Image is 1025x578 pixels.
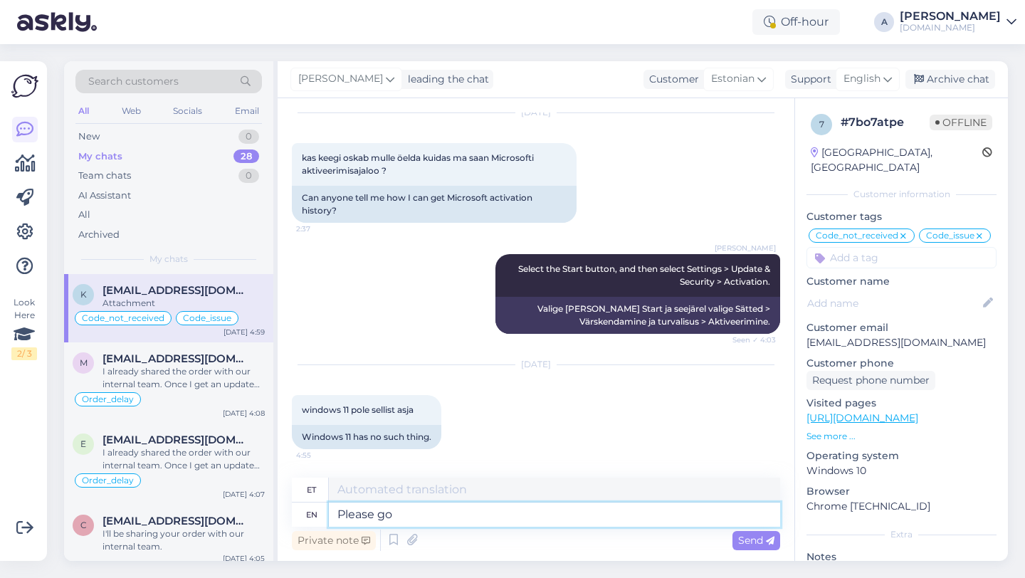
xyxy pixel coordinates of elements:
[78,228,120,242] div: Archived
[298,71,383,87] span: [PERSON_NAME]
[78,169,131,183] div: Team chats
[495,297,780,334] div: Valige [PERSON_NAME] Start ja seejärel valige Sätted > Värskendamine ja turvalisus > Aktiveerimine.
[806,550,997,564] p: Notes
[80,357,88,368] span: m
[722,335,776,345] span: Seen ✓ 4:03
[306,503,317,527] div: en
[711,71,755,87] span: Estonian
[88,74,179,89] span: Search customers
[11,73,38,100] img: Askly Logo
[329,503,780,527] textarea: Please
[900,22,1001,33] div: [DOMAIN_NAME]
[238,169,259,183] div: 0
[841,114,930,131] div: # 7bo7atpe
[806,247,997,268] input: Add a tag
[806,463,997,478] p: Windows 10
[102,446,265,472] div: I already shared the order with our internal team. Once I get an update from them I'll let you kn...
[806,396,997,411] p: Visited pages
[807,295,980,311] input: Add name
[78,208,90,222] div: All
[806,356,997,371] p: Customer phone
[715,243,776,253] span: [PERSON_NAME]
[223,553,265,564] div: [DATE] 4:05
[11,296,37,360] div: Look Here
[806,484,997,499] p: Browser
[183,314,231,322] span: Code_issue
[806,320,997,335] p: Customer email
[223,489,265,500] div: [DATE] 4:07
[232,102,262,120] div: Email
[233,149,259,164] div: 28
[102,365,265,391] div: I already shared the order with our internal team. Once I get an update from them I'll let you kn...
[806,371,935,390] div: Request phone number
[149,253,188,266] span: My chats
[307,478,316,502] div: et
[785,72,831,87] div: Support
[82,476,134,485] span: Order_delay
[102,297,265,310] div: Attachment
[292,358,780,371] div: [DATE]
[224,327,265,337] div: [DATE] 4:59
[926,231,974,240] span: Code_issue
[170,102,205,120] div: Socials
[302,404,414,415] span: windows 11 pole sellist asja
[80,289,87,300] span: k
[900,11,1001,22] div: [PERSON_NAME]
[119,102,144,120] div: Web
[102,352,251,365] span: myojin199@gmail.com
[900,11,1016,33] a: [PERSON_NAME][DOMAIN_NAME]
[238,130,259,144] div: 0
[80,438,86,449] span: e
[819,119,824,130] span: 7
[806,430,997,443] p: See more ...
[738,534,774,547] span: Send
[518,263,772,287] span: Select the Start button, and then select Settings > Update & Security > Activation.
[752,9,840,35] div: Off-hour
[75,102,92,120] div: All
[292,531,376,550] div: Private note
[806,209,997,224] p: Customer tags
[806,528,997,541] div: Extra
[102,515,251,527] span: carlang.m@gmail.com
[806,499,997,514] p: Chrome [TECHNICAL_ID]
[292,106,780,119] div: [DATE]
[292,186,577,223] div: Can anyone tell me how I can get Microsoft activation history?
[82,314,164,322] span: Code_not_received
[102,284,251,297] span: kallekenk1@outlook.com
[78,130,100,144] div: New
[292,425,441,449] div: Windows 11 has no such thing.
[930,115,992,130] span: Offline
[806,188,997,201] div: Customer information
[806,448,997,463] p: Operating system
[223,408,265,419] div: [DATE] 4:08
[843,71,881,87] span: English
[643,72,699,87] div: Customer
[874,12,894,32] div: A
[102,433,251,446] span: elvi.larka@gmail.com
[296,450,349,461] span: 4:55
[905,70,995,89] div: Archive chat
[102,527,265,553] div: I'll be sharing your order with our internal team.
[806,411,918,424] a: [URL][DOMAIN_NAME]
[402,72,489,87] div: leading the chat
[806,335,997,350] p: [EMAIL_ADDRESS][DOMAIN_NAME]
[80,520,87,530] span: c
[806,274,997,289] p: Customer name
[82,395,134,404] span: Order_delay
[78,149,122,164] div: My chats
[816,231,898,240] span: Code_not_received
[296,224,349,234] span: 2:37
[11,347,37,360] div: 2 / 3
[811,145,982,175] div: [GEOGRAPHIC_DATA], [GEOGRAPHIC_DATA]
[78,189,131,203] div: AI Assistant
[302,152,536,176] span: kas keegi oskab mulle öelda kuidas ma saan Microsofti aktiveerimisajaloo ?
